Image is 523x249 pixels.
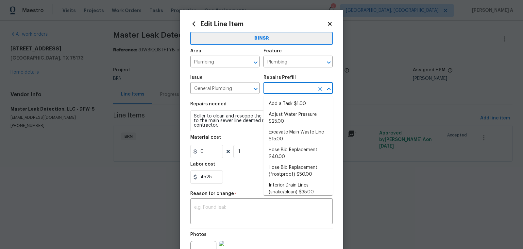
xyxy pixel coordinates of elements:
h5: Repairs needed [190,102,227,106]
h5: Repairs Prefill [263,75,296,80]
button: Close [324,84,333,94]
h5: Feature [263,49,282,53]
li: Hose Bib Replacement $40.00 [263,145,333,162]
button: Open [324,58,333,67]
h5: Reason for change [190,191,234,196]
li: Add a Task $1.00 [263,98,333,109]
li: Adjust Water Pressure $25.00 [263,109,333,127]
h5: Area [190,49,201,53]
textarea: Seller to clean and rescope the main sewer line. Make repairs to the main sewer line deemed neces... [190,110,333,131]
button: BINSR [190,32,333,45]
h2: Edit Line Item [190,20,327,27]
button: Open [251,84,260,94]
h5: Issue [190,75,203,80]
h5: Material cost [190,135,221,140]
button: Open [251,58,260,67]
h5: Photos [190,232,207,237]
li: Hose Bib Replacement (frostproof) $50.00 [263,162,333,180]
button: Clear [316,84,325,94]
h5: Labor cost [190,162,215,167]
li: Interior Drain Lines (snake/clean) $35.00 [263,180,333,198]
li: Excavate Main Waste Line $15.00 [263,127,333,145]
